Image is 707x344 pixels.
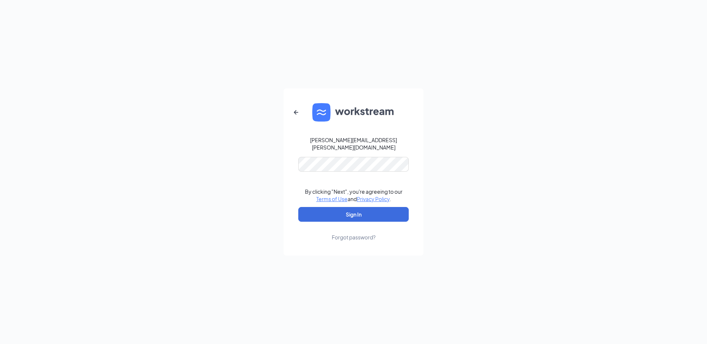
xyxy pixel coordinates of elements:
svg: ArrowLeftNew [292,108,300,117]
div: [PERSON_NAME][EMAIL_ADDRESS][PERSON_NAME][DOMAIN_NAME] [298,136,409,151]
div: Forgot password? [332,234,376,241]
a: Terms of Use [316,196,348,202]
a: Privacy Policy [357,196,390,202]
a: Forgot password? [332,222,376,241]
button: ArrowLeftNew [287,103,305,121]
div: By clicking "Next", you're agreeing to our and . [305,188,402,203]
img: WS logo and Workstream text [312,103,395,122]
button: Sign In [298,207,409,222]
